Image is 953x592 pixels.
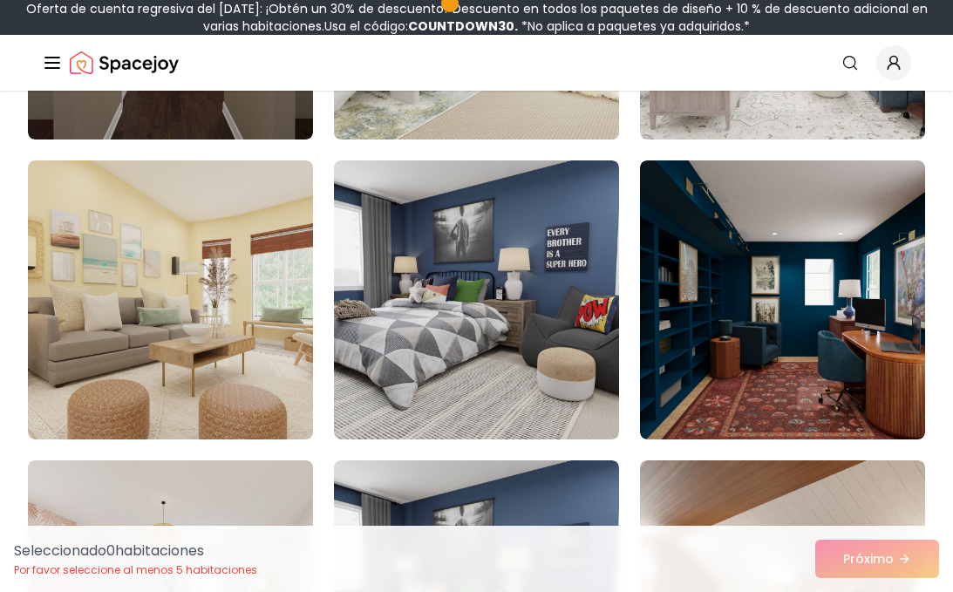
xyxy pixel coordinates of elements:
font: 0 [106,541,115,561]
nav: Global [42,35,911,91]
font: Por favor seleccione al menos 5 habitaciones [14,562,257,577]
font: COUNTDOWN30. [408,17,518,35]
img: Room room-39 [640,160,925,439]
font: Seleccionado [14,541,106,561]
img: Room room-38 [334,160,619,439]
font: *No aplica a paquetes ya adquiridos.* [521,17,750,35]
font: Usa el código: [324,17,408,35]
font: habitaciones [115,541,204,561]
img: Logotipo de Spacejoy [70,45,179,80]
a: Alegría espacial [70,45,179,80]
img: Room room-37 [28,160,313,439]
